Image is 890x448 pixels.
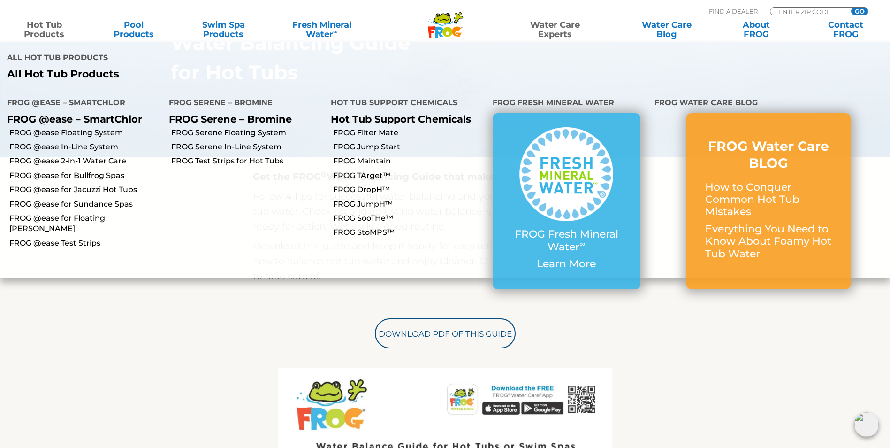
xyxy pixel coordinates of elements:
[333,185,486,195] a: FROG DropH™
[511,258,622,270] p: Learn More
[854,412,879,437] img: openIcon
[278,20,365,39] a: Fresh MineralWater∞
[705,138,832,265] a: FROG Water Care BLOG How to Conquer Common Hot Tub Mistakes Everything You Need to Know About Foa...
[499,20,612,39] a: Water CareExperts
[705,138,832,172] h3: FROG Water Care BLOG
[493,94,640,113] h4: FROG Fresh Mineral Water
[579,239,585,248] sup: ∞
[333,128,486,138] a: FROG Filter Mate
[9,156,162,166] a: FROG @ease 2-in-1 Water Care
[99,20,169,39] a: PoolProducts
[331,94,479,113] h4: Hot Tub Support Chemicals
[777,8,841,15] input: Zip Code Form
[9,170,162,181] a: FROG @ease for Bullfrog Spas
[333,28,338,35] sup: ∞
[9,142,162,152] a: FROG @ease In-Line System
[171,142,324,152] a: FROG Serene In-Line System
[189,20,259,39] a: Swim SpaProducts
[9,185,162,195] a: FROG @ease for Jacuzzi Hot Tubs
[9,199,162,209] a: FROG @ease for Sundance Spas
[631,20,701,39] a: Water CareBlog
[851,8,868,15] input: GO
[333,227,486,238] a: FROG StoMPS™
[375,318,516,348] a: Download PDF of this Guide
[705,181,832,218] p: How to Conquer Common Hot Tub Mistakes
[7,94,155,113] h4: FROG @ease – SmartChlor
[331,113,471,125] a: Hot Tub Support Chemicals
[9,238,162,248] a: FROG @ease Test Strips
[169,94,317,113] h4: FROG Serene – Bromine
[333,213,486,224] a: FROG SooTHe™
[721,20,791,39] a: AboutFROG
[333,170,486,181] a: FROG TArget™
[169,113,317,125] p: FROG Serene – Bromine
[7,68,438,80] a: All Hot Tub Products
[511,228,622,253] p: FROG Fresh Mineral Water
[511,127,622,275] a: FROG Fresh Mineral Water∞ Learn More
[9,20,79,39] a: Hot TubProducts
[654,94,883,113] h4: FROG Water Care Blog
[333,156,486,166] a: FROG Maintain
[9,213,162,234] a: FROG @ease for Floating [PERSON_NAME]
[811,20,881,39] a: ContactFROG
[9,128,162,138] a: FROG @ease Floating System
[705,223,832,260] p: Everything You Need to Know About Foamy Hot Tub Water
[171,128,324,138] a: FROG Serene Floating System
[333,199,486,209] a: FROG JumpH™
[171,156,324,166] a: FROG Test Strips for Hot Tubs
[7,113,155,125] p: FROG @ease – SmartChlor
[7,49,438,68] h4: All Hot Tub Products
[709,7,758,15] p: Find A Dealer
[333,142,486,152] a: FROG Jump Start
